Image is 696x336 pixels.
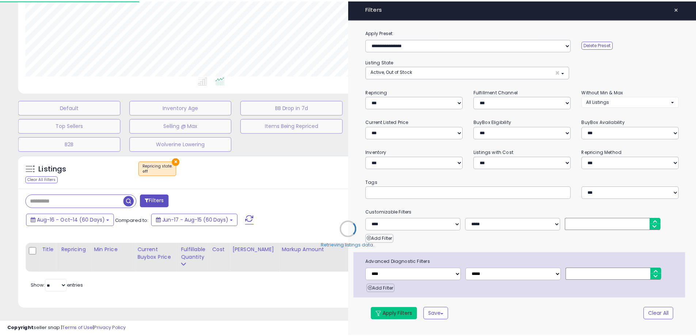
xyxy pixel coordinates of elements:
small: BuyBox Availability [586,119,630,125]
small: Listings with Cost [477,149,517,155]
small: Without Min & Max [586,89,628,95]
small: Repricing [368,89,390,95]
span: × [559,68,564,76]
span: × [679,4,684,14]
small: Current Listed Price [368,119,411,125]
small: Listing State [368,58,396,65]
span: Active, Out of Stock [373,68,415,75]
button: × [676,4,687,14]
button: Active, Out of Stock × [369,66,573,78]
h4: Filters [368,5,684,12]
button: All Listings [586,96,684,107]
small: BuyBox Eligibility [477,119,515,125]
label: Apply Preset: [363,29,689,37]
span: All Listings [591,98,614,105]
small: Inventory [368,149,389,155]
button: Delete Preset [586,41,617,49]
small: Repricing Method [586,149,627,155]
div: Retrieving listings data.. [323,242,378,248]
small: Fulfillment Channel [477,89,522,95]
